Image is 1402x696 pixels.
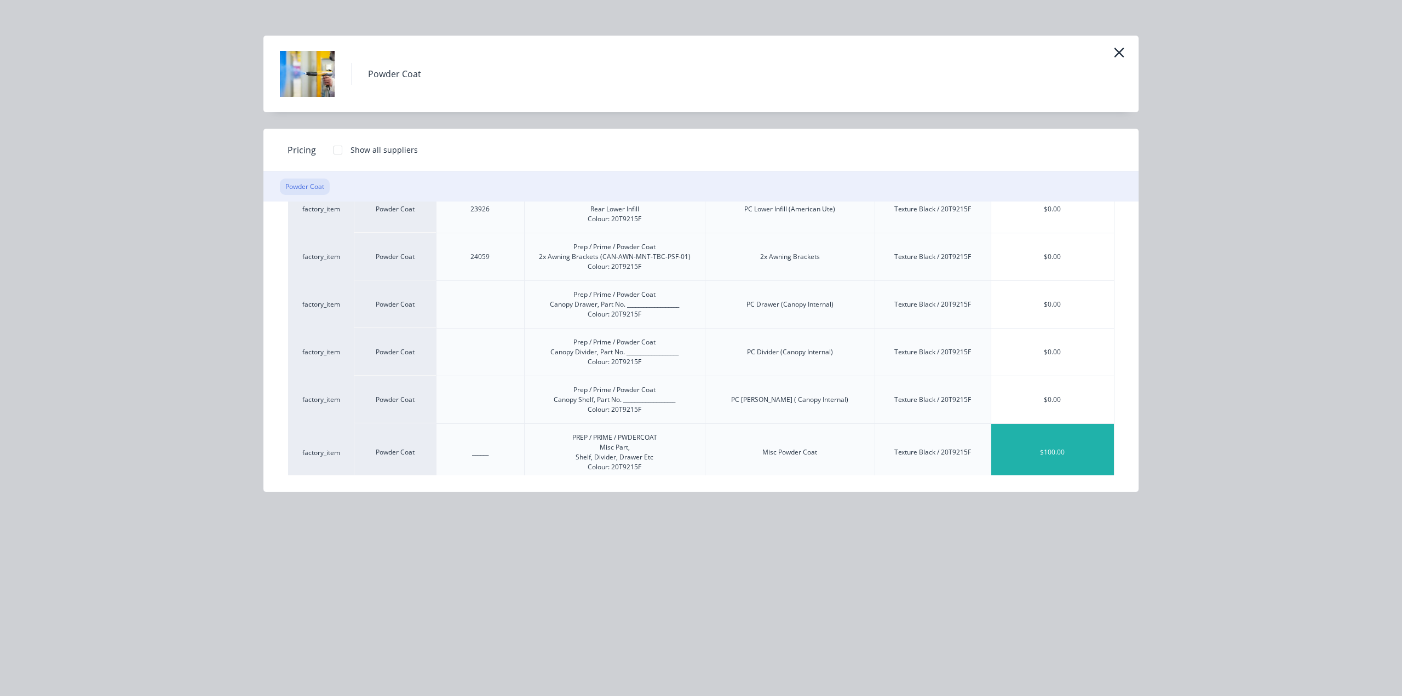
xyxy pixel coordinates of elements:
[288,143,316,157] span: Pricing
[470,252,490,262] div: 24059
[894,347,971,357] div: Texture Black / 20T9215F
[472,447,489,457] div: ______
[280,179,330,195] div: Powder Coat
[744,204,835,214] div: PC Lower Infill (American Ute)
[762,447,817,457] div: Misc Powder Coat
[354,233,436,280] div: Powder Coat
[731,395,848,405] div: PC [PERSON_NAME] ( Canopy Internal)
[550,290,679,319] div: Prep / Prime / Powder Coat Canopy Drawer, Part No. ___________________ Colour: 20T9215F
[991,186,1114,233] div: $0.00
[554,385,675,415] div: Prep / Prime / Powder Coat Canopy Shelf, Part No. ___________________ Colour: 20T9215F
[539,242,691,272] div: Prep / Prime / Powder Coat 2x Awning Brackets (CAN-AWN-MNT-TBC-PSF-01) Colour: 20T9215F
[991,329,1114,376] div: $0.00
[991,281,1114,328] div: $0.00
[747,347,833,357] div: PC Divider (Canopy Internal)
[288,185,354,233] div: factory_item
[354,185,436,233] div: Powder Coat
[746,300,834,309] div: PC Drawer (Canopy Internal)
[572,194,657,224] div: PREP / PRIME / PWDERCOAT Rear Lower Infill Colour: 20T9215F
[894,204,971,214] div: Texture Black / 20T9215F
[550,337,679,367] div: Prep / Prime / Powder Coat Canopy Divider, Part No. ___________________ Colour: 20T9215F
[894,300,971,309] div: Texture Black / 20T9215F
[288,328,354,376] div: factory_item
[288,280,354,328] div: factory_item
[470,204,490,214] div: 23926
[991,233,1114,280] div: $0.00
[354,376,436,423] div: Powder Coat
[288,233,354,280] div: factory_item
[354,280,436,328] div: Powder Coat
[280,47,335,101] img: Powder Coat
[894,252,971,262] div: Texture Black / 20T9215F
[288,423,354,481] div: factory_item
[572,433,657,472] div: PREP / PRIME / PWDERCOAT Misc Part, Shelf, Divider, Drawer Etc Colour: 20T9215F
[894,395,971,405] div: Texture Black / 20T9215F
[991,424,1114,481] div: $100.00
[354,423,436,481] div: Powder Coat
[894,447,971,457] div: Texture Black / 20T9215F
[991,376,1114,423] div: $0.00
[350,144,418,156] div: Show all suppliers
[354,328,436,376] div: Powder Coat
[288,376,354,423] div: factory_item
[368,67,421,80] div: Powder Coat
[760,252,820,262] div: 2x Awning Brackets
